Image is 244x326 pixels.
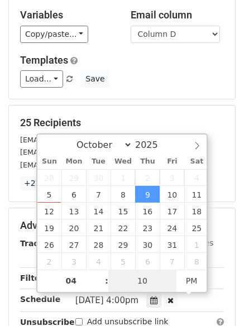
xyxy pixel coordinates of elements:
[160,158,184,165] span: Fri
[131,9,224,21] h5: Email column
[37,186,62,203] span: October 5, 2025
[184,186,209,203] span: October 11, 2025
[20,117,224,129] h5: 25 Recipients
[135,236,160,253] span: October 30, 2025
[37,219,62,236] span: October 19, 2025
[135,186,160,203] span: October 9, 2025
[176,270,207,292] span: Click to toggle
[61,253,86,270] span: November 3, 2025
[61,219,86,236] span: October 20, 2025
[160,203,184,219] span: October 17, 2025
[111,253,135,270] span: November 5, 2025
[86,169,111,186] span: September 30, 2025
[111,236,135,253] span: October 29, 2025
[61,158,86,165] span: Mon
[86,219,111,236] span: October 21, 2025
[135,253,160,270] span: November 6, 2025
[160,169,184,186] span: October 3, 2025
[160,236,184,253] span: October 31, 2025
[61,203,86,219] span: October 13, 2025
[86,236,111,253] span: October 28, 2025
[61,236,86,253] span: October 27, 2025
[111,186,135,203] span: October 8, 2025
[20,54,68,66] a: Templates
[184,203,209,219] span: October 18, 2025
[37,158,62,165] span: Sun
[75,295,138,305] span: [DATE] 4:00pm
[20,274,49,282] strong: Filters
[160,186,184,203] span: October 10, 2025
[184,219,209,236] span: October 25, 2025
[20,148,145,156] small: [EMAIL_ADDRESS][DOMAIN_NAME]
[37,270,106,292] input: Hour
[108,270,176,292] input: Minute
[184,253,209,270] span: November 8, 2025
[20,26,88,43] a: Copy/paste...
[111,158,135,165] span: Wed
[20,136,145,144] small: [EMAIL_ADDRESS][DOMAIN_NAME]
[20,161,145,169] small: [EMAIL_ADDRESS][DOMAIN_NAME]
[135,203,160,219] span: October 16, 2025
[37,236,62,253] span: October 26, 2025
[111,169,135,186] span: October 1, 2025
[86,253,111,270] span: November 4, 2025
[135,158,160,165] span: Thu
[188,272,244,326] iframe: Chat Widget
[20,9,114,21] h5: Variables
[37,253,62,270] span: November 2, 2025
[184,169,209,186] span: October 4, 2025
[160,253,184,270] span: November 7, 2025
[184,236,209,253] span: November 1, 2025
[135,169,160,186] span: October 2, 2025
[86,158,111,165] span: Tue
[37,169,62,186] span: September 28, 2025
[135,219,160,236] span: October 23, 2025
[61,186,86,203] span: October 6, 2025
[132,140,173,150] input: Year
[20,176,67,190] a: +22 more
[86,186,111,203] span: October 7, 2025
[111,219,135,236] span: October 22, 2025
[20,219,224,232] h5: Advanced
[80,70,109,88] button: Save
[111,203,135,219] span: October 15, 2025
[20,70,63,88] a: Load...
[105,270,108,292] span: :
[20,239,58,248] strong: Tracking
[184,158,209,165] span: Sat
[160,219,184,236] span: October 24, 2025
[86,203,111,219] span: October 14, 2025
[61,169,86,186] span: September 29, 2025
[20,295,60,304] strong: Schedule
[37,203,62,219] span: October 12, 2025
